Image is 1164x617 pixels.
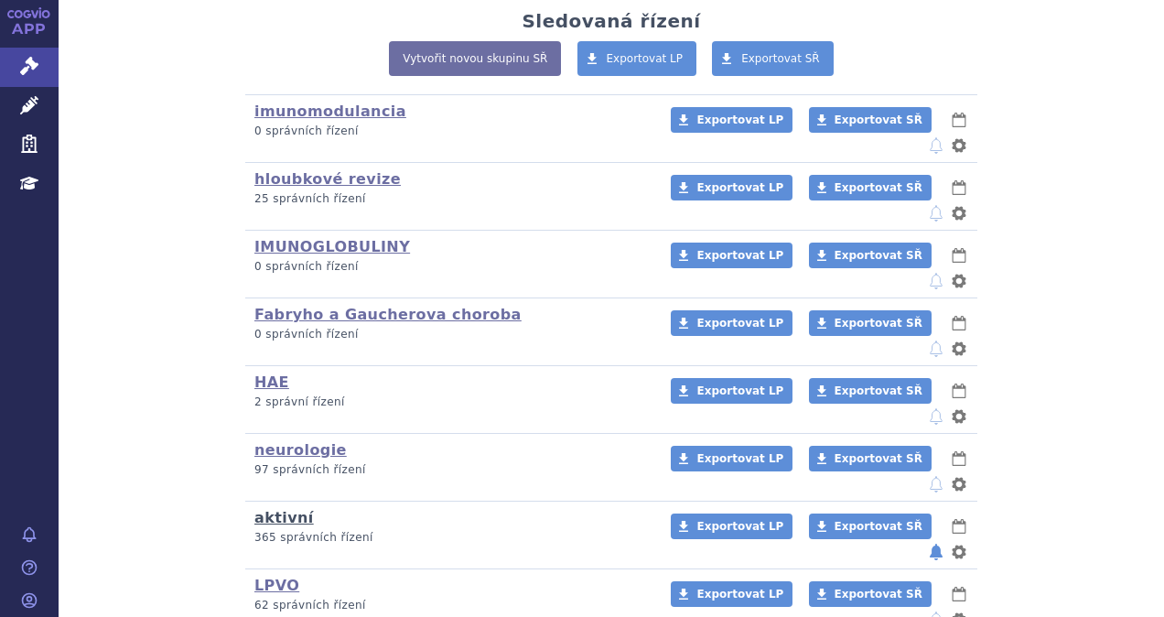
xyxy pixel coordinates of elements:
[254,598,647,613] p: 62 správních řízení
[835,181,922,194] span: Exportovat SŘ
[671,581,792,607] a: Exportovat LP
[254,259,647,275] p: 0 správních řízení
[741,52,820,65] span: Exportovat SŘ
[950,177,968,199] button: lhůty
[254,191,647,207] p: 25 správních řízení
[254,327,647,342] p: 0 správních řízení
[696,588,783,601] span: Exportovat LP
[254,509,314,526] a: aktivní
[254,577,299,594] a: LPVO
[809,378,932,404] a: Exportovat SŘ
[835,249,922,262] span: Exportovat SŘ
[254,170,401,188] a: hloubkové revize
[950,406,968,428] button: nastavení
[950,109,968,131] button: lhůty
[607,52,684,65] span: Exportovat LP
[950,380,968,402] button: lhůty
[809,175,932,200] a: Exportovat SŘ
[950,202,968,224] button: nastavení
[927,473,945,495] button: notifikace
[809,310,932,336] a: Exportovat SŘ
[696,181,783,194] span: Exportovat LP
[950,338,968,360] button: nastavení
[696,520,783,533] span: Exportovat LP
[950,448,968,470] button: lhůty
[950,583,968,605] button: lhůty
[577,41,697,76] a: Exportovat LP
[950,244,968,266] button: lhůty
[927,270,945,292] button: notifikace
[835,520,922,533] span: Exportovat SŘ
[522,10,700,32] h2: Sledovaná řízení
[835,588,922,601] span: Exportovat SŘ
[671,107,792,133] a: Exportovat LP
[712,41,834,76] a: Exportovat SŘ
[809,514,932,539] a: Exportovat SŘ
[254,373,289,391] a: HAE
[671,446,792,471] a: Exportovat LP
[950,473,968,495] button: nastavení
[696,249,783,262] span: Exportovat LP
[671,514,792,539] a: Exportovat LP
[696,317,783,330] span: Exportovat LP
[809,107,932,133] a: Exportovat SŘ
[809,581,932,607] a: Exportovat SŘ
[696,114,783,126] span: Exportovat LP
[254,441,347,459] a: neurologie
[254,238,410,255] a: IMUNOGLOBULINY
[927,541,945,563] button: notifikace
[927,135,945,157] button: notifikace
[809,243,932,268] a: Exportovat SŘ
[254,530,647,546] p: 365 správních řízení
[950,270,968,292] button: nastavení
[254,306,522,323] a: Fabryho a Gaucherova choroba
[696,452,783,465] span: Exportovat LP
[927,338,945,360] button: notifikace
[809,446,932,471] a: Exportovat SŘ
[835,452,922,465] span: Exportovat SŘ
[927,202,945,224] button: notifikace
[389,41,561,76] a: Vytvořit novou skupinu SŘ
[254,395,647,410] p: 2 správní řízení
[835,317,922,330] span: Exportovat SŘ
[835,384,922,397] span: Exportovat SŘ
[696,384,783,397] span: Exportovat LP
[950,135,968,157] button: nastavení
[254,124,647,139] p: 0 správních řízení
[254,103,406,120] a: imunomodulancia
[671,175,792,200] a: Exportovat LP
[835,114,922,126] span: Exportovat SŘ
[950,515,968,537] button: lhůty
[950,312,968,334] button: lhůty
[671,243,792,268] a: Exportovat LP
[950,541,968,563] button: nastavení
[927,406,945,428] button: notifikace
[254,462,647,478] p: 97 správních řízení
[671,310,792,336] a: Exportovat LP
[671,378,792,404] a: Exportovat LP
